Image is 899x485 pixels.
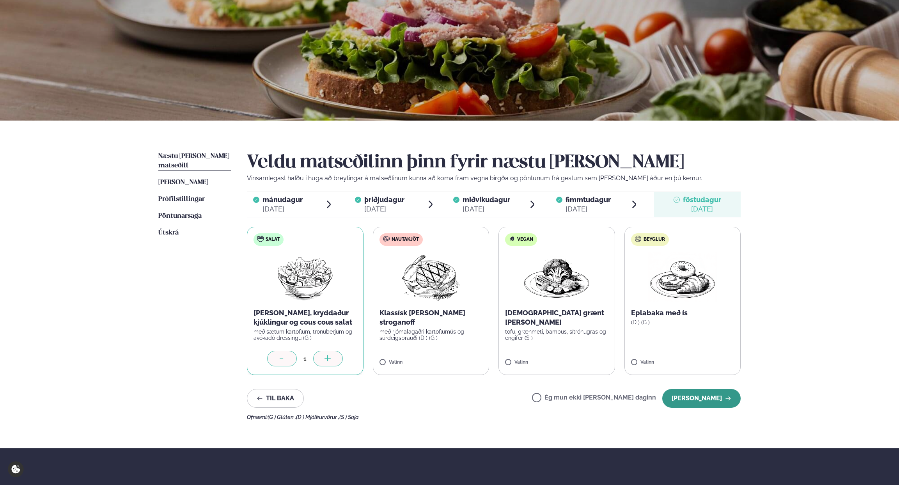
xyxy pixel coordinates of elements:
[648,252,717,302] img: Croissant.png
[631,319,734,325] p: (D ) (G )
[158,178,208,187] a: [PERSON_NAME]
[662,389,741,408] button: [PERSON_NAME]
[463,195,510,204] span: miðvikudagur
[364,204,404,214] div: [DATE]
[635,236,642,242] img: bagle-new-16px.svg
[158,213,202,219] span: Pöntunarsaga
[296,414,339,420] span: (D ) Mjólkurvörur ,
[247,389,304,408] button: Til baka
[509,236,515,242] img: Vegan.svg
[266,236,280,243] span: Salat
[268,414,296,420] span: (G ) Glúten ,
[683,195,721,204] span: föstudagur
[517,236,533,243] span: Vegan
[262,204,303,214] div: [DATE]
[505,329,608,341] p: tofu, grænmeti, bambus, sítrónugras og engifer (S )
[158,228,179,238] a: Útskrá
[247,152,741,174] h2: Veldu matseðilinn þinn fyrir næstu [PERSON_NAME]
[364,195,404,204] span: þriðjudagur
[379,308,483,327] p: Klassísk [PERSON_NAME] stroganoff
[463,204,510,214] div: [DATE]
[257,236,264,242] img: salad.svg
[566,195,611,204] span: fimmtudagur
[522,252,591,302] img: Vegan.png
[262,195,303,204] span: mánudagur
[392,236,419,243] span: Nautakjöt
[631,308,734,318] p: Eplabaka með ís
[379,329,483,341] p: með rjómalagaðri kartöflumús og súrdeigsbrauði (D ) (G )
[383,236,390,242] img: beef.svg
[158,152,231,171] a: Næstu [PERSON_NAME] matseðill
[158,153,229,169] span: Næstu [PERSON_NAME] matseðill
[683,204,721,214] div: [DATE]
[339,414,359,420] span: (S ) Soja
[254,329,357,341] p: með sætum kartöflum, trönuberjum og avókadó dressingu (G )
[396,252,465,302] img: Beef-Meat.png
[254,308,357,327] p: [PERSON_NAME], kryddaður kjúklingur og cous cous salat
[158,179,208,186] span: [PERSON_NAME]
[8,461,24,477] a: Cookie settings
[297,354,313,363] div: 1
[158,195,205,204] a: Prófílstillingar
[505,308,608,327] p: [DEMOGRAPHIC_DATA] grænt [PERSON_NAME]
[644,236,665,243] span: Beyglur
[158,229,179,236] span: Útskrá
[566,204,611,214] div: [DATE]
[158,211,202,221] a: Pöntunarsaga
[158,196,205,203] span: Prófílstillingar
[247,414,741,420] div: Ofnæmi:
[247,174,741,183] p: Vinsamlegast hafðu í huga að breytingar á matseðlinum kunna að koma fram vegna birgða og pöntunum...
[271,252,340,302] img: Salad.png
